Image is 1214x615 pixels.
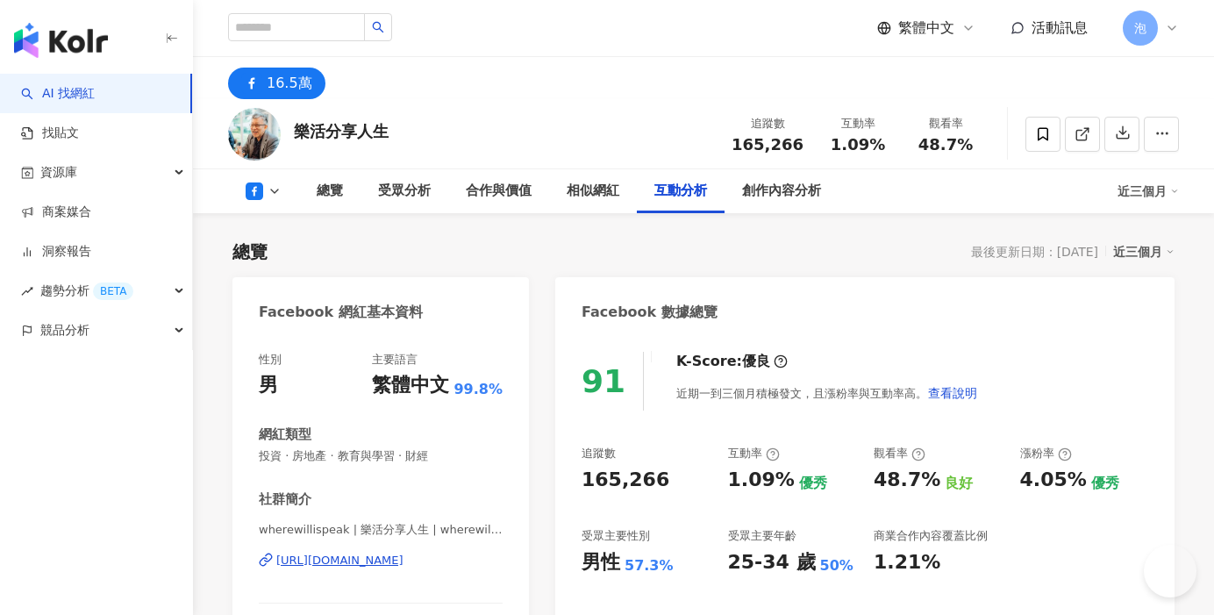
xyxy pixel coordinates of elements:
[259,303,423,322] div: Facebook 網紅基本資料
[259,553,503,569] a: [URL][DOMAIN_NAME]
[654,181,707,202] div: 互動分析
[874,446,925,461] div: 觀看率
[40,271,133,311] span: 趨勢分析
[625,556,674,576] div: 57.3%
[372,21,384,33] span: search
[928,386,977,400] span: 查看說明
[1020,467,1087,494] div: 4.05%
[912,115,979,132] div: 觀看率
[372,352,418,368] div: 主要語言
[825,115,891,132] div: 互動率
[927,375,978,411] button: 查看說明
[259,372,278,399] div: 男
[232,240,268,264] div: 總覽
[582,446,616,461] div: 追蹤數
[874,528,988,544] div: 商業合作內容覆蓋比例
[874,467,940,494] div: 48.7%
[276,553,403,569] div: [URL][DOMAIN_NAME]
[294,120,389,142] div: 樂活分享人生
[1020,446,1072,461] div: 漲粉率
[742,352,770,371] div: 優良
[582,467,669,494] div: 165,266
[676,352,788,371] div: K-Score :
[732,135,803,154] span: 165,266
[732,115,803,132] div: 追蹤數
[567,181,619,202] div: 相似網紅
[228,108,281,161] img: KOL Avatar
[21,204,91,221] a: 商案媒合
[259,352,282,368] div: 性別
[918,136,973,154] span: 48.7%
[317,181,343,202] div: 總覽
[1113,240,1175,263] div: 近三個月
[372,372,449,399] div: 繁體中文
[676,375,978,411] div: 近期一到三個月積極發文，且漲粉率與互動率高。
[742,181,821,202] div: 創作內容分析
[466,181,532,202] div: 合作與價值
[259,425,311,444] div: 網紅類型
[820,556,853,576] div: 50%
[898,18,954,38] span: 繁體中文
[1091,474,1119,493] div: 優秀
[21,285,33,297] span: rise
[1032,19,1088,36] span: 活動訊息
[40,311,89,350] span: 競品分析
[799,474,827,493] div: 優秀
[21,243,91,261] a: 洞察報告
[582,549,620,576] div: 男性
[259,448,503,464] span: 投資 · 房地產 · 教育與學習 · 財經
[874,549,940,576] div: 1.21%
[1144,545,1196,597] iframe: Help Scout Beacon - Open
[728,528,796,544] div: 受眾主要年齡
[1118,177,1179,205] div: 近三個月
[971,245,1098,259] div: 最後更新日期：[DATE]
[1134,18,1146,38] span: 泡
[21,85,95,103] a: searchAI 找網紅
[21,125,79,142] a: 找貼文
[728,549,816,576] div: 25-34 歲
[945,474,973,493] div: 良好
[582,363,625,399] div: 91
[228,68,325,99] button: 16.5萬
[453,380,503,399] span: 99.8%
[267,71,312,96] div: 16.5萬
[14,23,108,58] img: logo
[728,446,780,461] div: 互動率
[728,467,795,494] div: 1.09%
[40,153,77,192] span: 資源庫
[93,282,133,300] div: BETA
[259,490,311,509] div: 社群簡介
[378,181,431,202] div: 受眾分析
[582,528,650,544] div: 受眾主要性別
[582,303,718,322] div: Facebook 數據總覽
[259,522,503,538] span: wherewillispeak | 樂活分享人生 | wherewillispeak
[831,136,885,154] span: 1.09%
